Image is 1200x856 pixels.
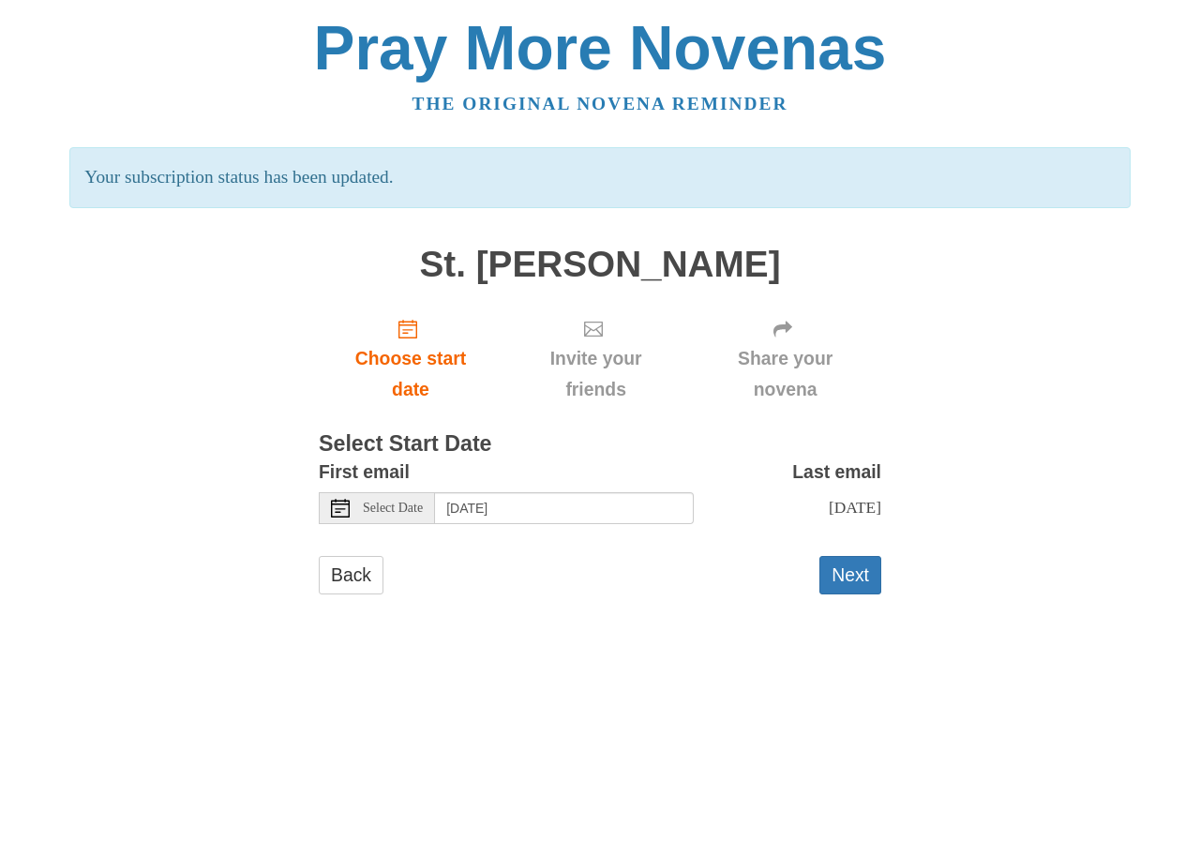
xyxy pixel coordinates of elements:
a: Back [319,556,383,594]
span: [DATE] [829,498,881,517]
div: Click "Next" to confirm your start date first. [502,303,689,414]
h1: St. [PERSON_NAME] [319,245,881,285]
a: The original novena reminder [412,94,788,113]
span: Share your novena [708,343,862,405]
span: Choose start date [337,343,484,405]
p: Your subscription status has been updated. [69,147,1130,208]
h3: Select Start Date [319,432,881,457]
span: Select Date [363,502,423,515]
span: Invite your friends [521,343,670,405]
button: Next [819,556,881,594]
label: First email [319,457,410,488]
a: Choose start date [319,303,502,414]
a: Pray More Novenas [314,13,887,83]
label: Last email [792,457,881,488]
div: Click "Next" to confirm your start date first. [689,303,881,414]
